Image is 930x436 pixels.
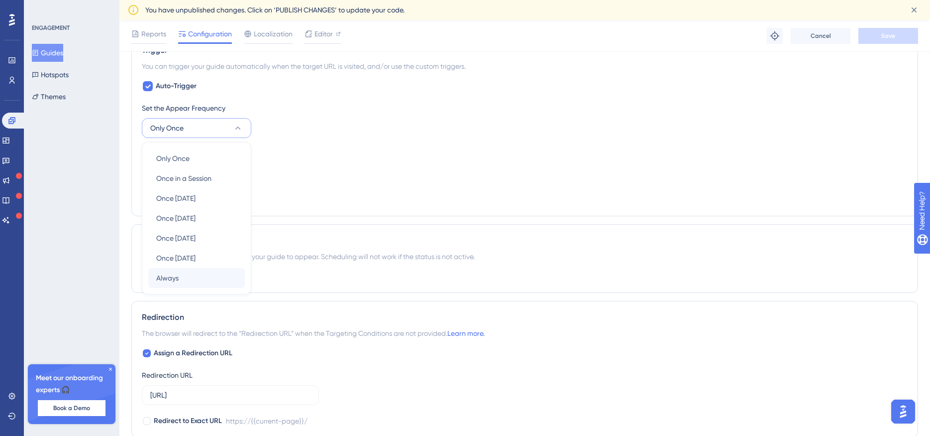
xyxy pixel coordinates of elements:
[141,28,166,40] span: Reports
[142,235,908,247] div: Scheduling
[145,4,405,16] span: You have unpublished changes. Click on ‘PUBLISH CHANGES’ to update your code.
[226,415,308,427] div: https://{{current-page}}/
[888,397,918,427] iframe: UserGuiding AI Assistant Launcher
[148,228,245,248] button: Once [DATE]
[447,329,485,337] a: Learn more.
[254,28,293,40] span: Localization
[150,390,310,401] input: https://www.example.com/
[32,88,66,106] button: Themes
[154,415,222,427] span: Redirect to Exact URL
[142,369,193,381] div: Redirection URL
[150,122,184,134] span: Only Once
[156,192,196,204] span: Once [DATE]
[881,32,895,40] span: Save
[156,152,190,164] span: Only Once
[148,248,245,268] button: Once [DATE]
[156,172,211,184] span: Once in a Session
[142,102,908,114] div: Set the Appear Frequency
[148,188,245,208] button: Once [DATE]
[156,80,197,92] span: Auto-Trigger
[142,251,908,263] div: You can schedule a time period for your guide to appear. Scheduling will not work if the status i...
[32,44,63,62] button: Guides
[314,28,333,40] span: Editor
[156,232,196,244] span: Once [DATE]
[791,28,850,44] button: Cancel
[148,208,245,228] button: Once [DATE]
[156,272,179,284] span: Always
[53,404,90,412] span: Book a Demo
[148,148,245,168] button: Only Once
[32,24,70,32] div: ENGAGEMENT
[142,327,485,339] span: The browser will redirect to the “Redirection URL” when the Targeting Conditions are not provided.
[142,60,908,72] div: You can trigger your guide automatically when the target URL is visited, and/or use the custom tr...
[156,252,196,264] span: Once [DATE]
[811,32,831,40] span: Cancel
[154,347,232,359] span: Assign a Redirection URL
[142,311,908,323] div: Redirection
[23,2,62,14] span: Need Help?
[38,400,105,416] button: Book a Demo
[32,66,69,84] button: Hotspots
[188,28,232,40] span: Configuration
[36,372,107,396] span: Meet our onboarding experts 🎧
[156,212,196,224] span: Once [DATE]
[858,28,918,44] button: Save
[148,268,245,288] button: Always
[148,168,245,188] button: Once in a Session
[142,118,251,138] button: Only Once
